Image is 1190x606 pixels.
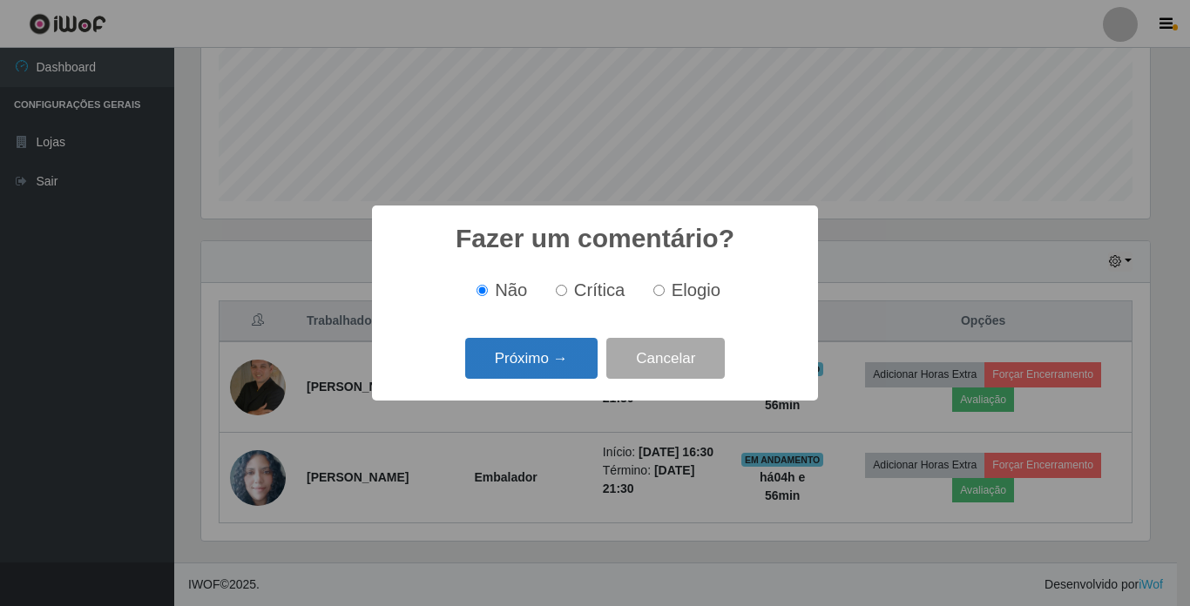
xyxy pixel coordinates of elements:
[606,338,725,379] button: Cancelar
[495,280,527,300] span: Não
[477,285,488,296] input: Não
[465,338,598,379] button: Próximo →
[653,285,665,296] input: Elogio
[672,280,720,300] span: Elogio
[574,280,625,300] span: Crítica
[556,285,567,296] input: Crítica
[456,223,734,254] h2: Fazer um comentário?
